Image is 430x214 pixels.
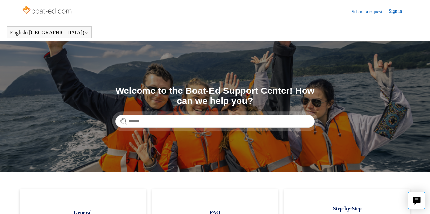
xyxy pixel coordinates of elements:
button: Live chat [408,192,425,209]
span: Step-by-Step [294,205,400,213]
button: English ([GEOGRAPHIC_DATA]) [10,30,88,36]
a: Submit a request [352,8,389,15]
img: Boat-Ed Help Center home page [22,4,74,17]
h1: Welcome to the Boat-Ed Support Center! How can we help you? [115,86,315,106]
a: Sign in [389,8,408,16]
input: Search [115,115,315,128]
